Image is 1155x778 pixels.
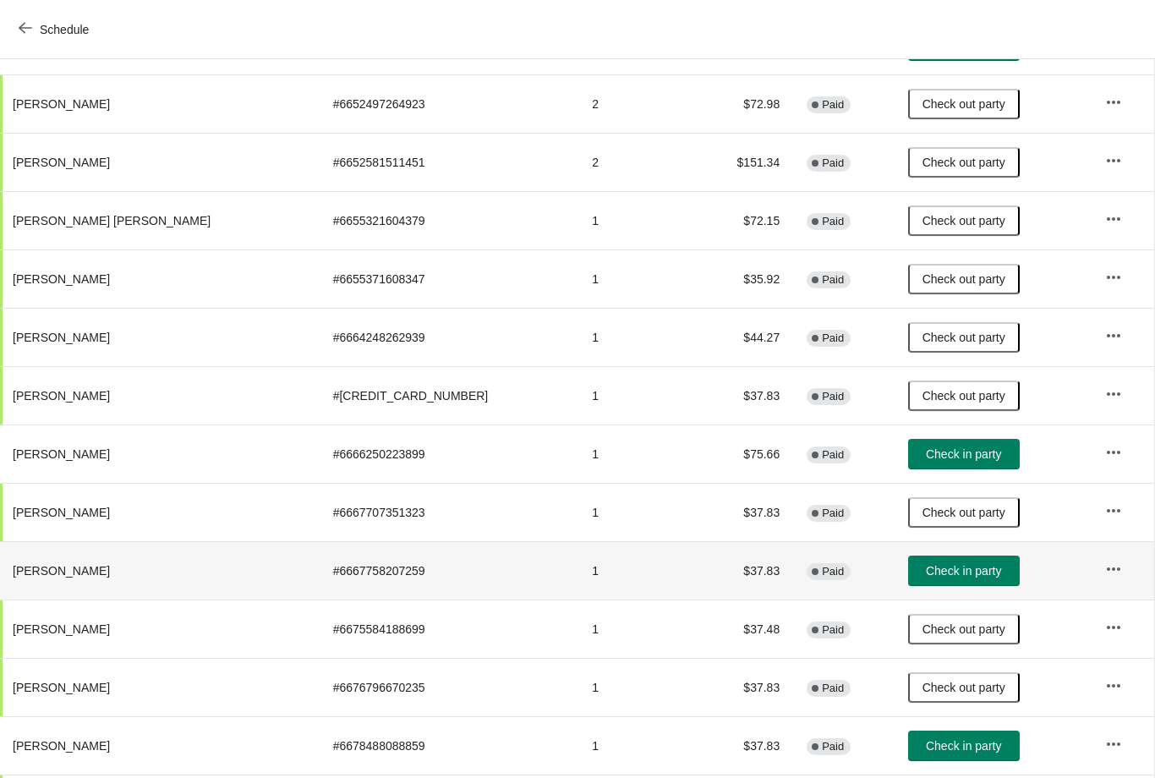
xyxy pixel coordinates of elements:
span: Check out party [922,214,1005,227]
td: $37.83 [694,716,794,775]
span: Paid [822,740,844,753]
td: 1 [578,191,693,249]
td: # 6666250223899 [320,425,579,483]
span: Check out party [922,389,1005,403]
td: # 6652497264923 [320,74,579,133]
td: 1 [578,483,693,541]
button: Check out party [908,264,1020,294]
span: [PERSON_NAME] [13,97,110,111]
td: $37.83 [694,541,794,600]
td: # 6655371608347 [320,249,579,308]
span: [PERSON_NAME] [13,389,110,403]
span: Paid [822,390,844,403]
button: Schedule [8,14,102,45]
span: [PERSON_NAME] [13,447,110,461]
td: $75.66 [694,425,794,483]
span: Paid [822,98,844,112]
td: 1 [578,658,693,716]
td: $37.83 [694,658,794,716]
span: [PERSON_NAME] [13,739,110,753]
td: 1 [578,600,693,658]
td: 2 [578,133,693,191]
button: Check out party [908,672,1020,703]
button: Check out party [908,497,1020,528]
td: 1 [578,249,693,308]
td: $37.83 [694,366,794,425]
td: 1 [578,366,693,425]
td: $151.34 [694,133,794,191]
td: 1 [578,541,693,600]
td: 1 [578,716,693,775]
span: Check out party [922,506,1005,519]
span: Paid [822,448,844,462]
span: Check in party [926,739,1001,753]
td: # 6667707351323 [320,483,579,541]
td: # 6652581511451 [320,133,579,191]
td: $44.27 [694,308,794,366]
button: Check out party [908,322,1020,353]
td: 2 [578,74,693,133]
span: Paid [822,331,844,345]
span: Paid [822,215,844,228]
span: Schedule [40,23,89,36]
button: Check in party [908,556,1020,586]
span: Check out party [922,331,1005,344]
span: Paid [822,273,844,287]
span: [PERSON_NAME] [13,331,110,344]
button: Check out party [908,89,1020,119]
td: # 6675584188699 [320,600,579,658]
span: Check in party [926,447,1001,461]
span: Check out party [922,97,1005,111]
button: Check out party [908,147,1020,178]
span: Check out party [922,622,1005,636]
span: Paid [822,682,844,695]
span: [PERSON_NAME] [13,272,110,286]
span: [PERSON_NAME] [13,564,110,578]
button: Check out party [908,381,1020,411]
span: Check out party [922,272,1005,286]
td: $37.48 [694,600,794,658]
button: Check out party [908,205,1020,236]
span: Paid [822,507,844,520]
td: # 6676796670235 [320,658,579,716]
span: [PERSON_NAME] [13,681,110,694]
td: $72.15 [694,191,794,249]
span: [PERSON_NAME] [13,156,110,169]
span: Paid [822,156,844,170]
td: # 6678488088859 [320,716,579,775]
span: [PERSON_NAME] [PERSON_NAME] [13,214,211,227]
span: Check in party [926,564,1001,578]
span: Paid [822,623,844,637]
span: [PERSON_NAME] [13,622,110,636]
td: # 6667758207259 [320,541,579,600]
button: Check out party [908,614,1020,644]
span: [PERSON_NAME] [13,506,110,519]
span: Check out party [922,681,1005,694]
td: 1 [578,308,693,366]
td: $37.83 [694,483,794,541]
td: # 6655321604379 [320,191,579,249]
button: Check in party [908,731,1020,761]
td: $35.92 [694,249,794,308]
td: # 6664248262939 [320,308,579,366]
td: # [CREDIT_CARD_NUMBER] [320,366,579,425]
td: $72.98 [694,74,794,133]
button: Check in party [908,439,1020,469]
td: 1 [578,425,693,483]
span: Paid [822,565,844,578]
span: Check out party [922,156,1005,169]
